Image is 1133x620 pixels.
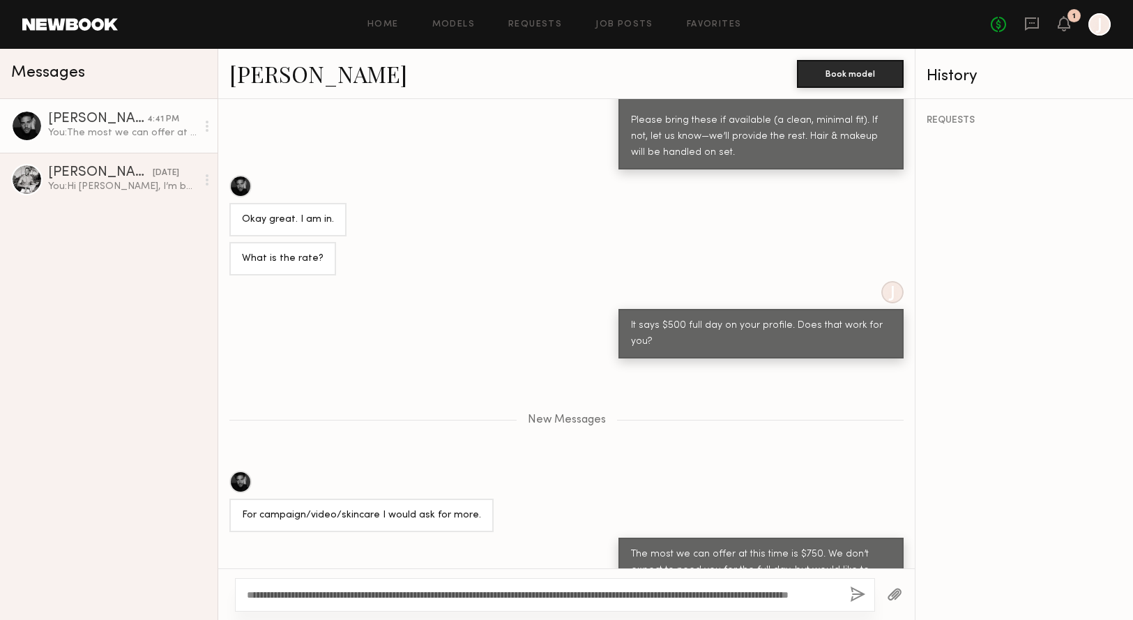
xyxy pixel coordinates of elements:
[229,59,407,89] a: [PERSON_NAME]
[1088,13,1111,36] a: J
[242,251,324,267] div: What is the rate?
[48,126,197,139] div: You: The most we can offer at this time is $750. We don’t expect to need you for the full day, bu...
[48,166,153,180] div: [PERSON_NAME]
[153,167,179,180] div: [DATE]
[147,113,179,126] div: 4:41 PM
[797,67,904,79] a: Book model
[432,20,475,29] a: Models
[48,112,147,126] div: [PERSON_NAME]
[11,65,85,81] span: Messages
[631,547,891,595] div: The most we can offer at this time is $750. We don’t expect to need you for the full day, but wou...
[528,414,606,426] span: New Messages
[687,20,742,29] a: Favorites
[367,20,399,29] a: Home
[927,68,1122,84] div: History
[1072,13,1076,20] div: 1
[242,508,481,524] div: For campaign/video/skincare I would ask for more.
[797,60,904,88] button: Book model
[48,180,197,193] div: You: Hi [PERSON_NAME], I’m booking a skincare campaign for a new brand: Freeze 24/7. Details: • D...
[508,20,562,29] a: Requests
[631,318,891,350] div: It says $500 full day on your profile. Does that work for you?
[927,116,1122,126] div: REQUESTS
[595,20,653,29] a: Job Posts
[242,212,334,228] div: Okay great. I am in.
